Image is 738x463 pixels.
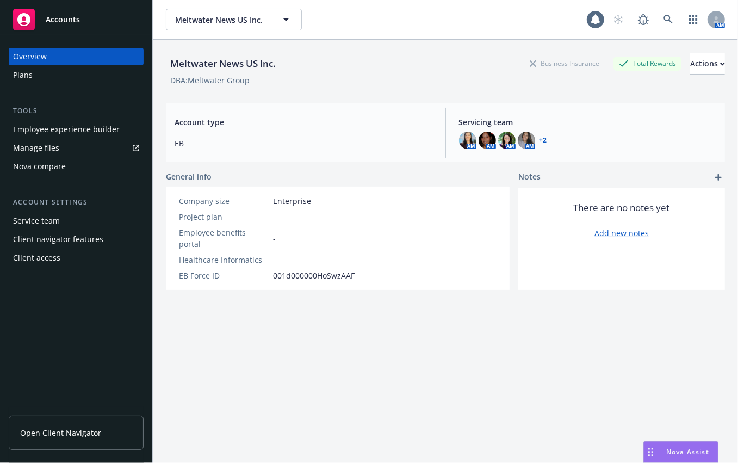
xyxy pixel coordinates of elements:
[46,15,80,24] span: Accounts
[479,132,496,149] img: photo
[690,53,725,74] div: Actions
[9,48,144,65] a: Overview
[179,195,269,207] div: Company size
[498,132,516,149] img: photo
[273,195,311,207] span: Enterprise
[179,254,269,266] div: Healthcare Informatics
[9,158,144,175] a: Nova compare
[9,4,144,35] a: Accounts
[20,427,101,439] span: Open Client Navigator
[459,116,717,128] span: Servicing team
[518,171,541,184] span: Notes
[170,75,250,86] div: DBA: Meltwater Group
[175,138,432,149] span: EB
[644,442,658,462] div: Drag to move
[613,57,681,70] div: Total Rewards
[13,66,33,84] div: Plans
[13,231,103,248] div: Client navigator features
[594,227,649,239] a: Add new notes
[690,53,725,75] button: Actions
[13,158,66,175] div: Nova compare
[179,227,269,250] div: Employee benefits portal
[9,197,144,208] div: Account settings
[712,171,725,184] a: add
[9,66,144,84] a: Plans
[179,211,269,223] div: Project plan
[166,171,212,182] span: General info
[166,57,280,71] div: Meltwater News US Inc.
[13,121,120,138] div: Employee experience builder
[9,139,144,157] a: Manage files
[273,211,276,223] span: -
[524,57,605,70] div: Business Insurance
[179,270,269,281] div: EB Force ID
[607,9,629,30] a: Start snowing
[9,212,144,230] a: Service team
[9,231,144,248] a: Client navigator features
[643,441,718,463] button: Nova Assist
[13,48,47,65] div: Overview
[13,212,60,230] div: Service team
[13,249,60,267] div: Client access
[9,121,144,138] a: Employee experience builder
[658,9,679,30] a: Search
[273,254,276,266] span: -
[539,137,547,144] a: +2
[666,447,709,456] span: Nova Assist
[574,201,670,214] span: There are no notes yet
[13,139,59,157] div: Manage files
[273,270,355,281] span: 001d000000HoSwzAAF
[9,106,144,116] div: Tools
[683,9,704,30] a: Switch app
[273,233,276,244] span: -
[632,9,654,30] a: Report a Bug
[518,132,535,149] img: photo
[166,9,302,30] button: Meltwater News US Inc.
[9,249,144,267] a: Client access
[175,14,269,26] span: Meltwater News US Inc.
[175,116,432,128] span: Account type
[459,132,476,149] img: photo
